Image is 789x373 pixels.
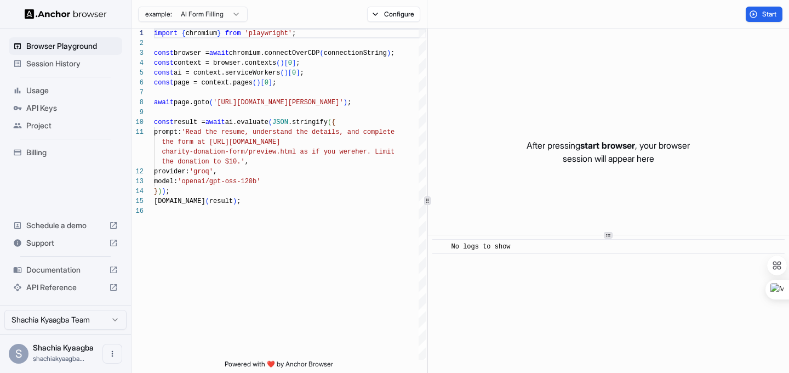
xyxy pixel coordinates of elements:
[9,217,122,234] div: Schedule a demo
[217,30,221,37] span: }
[154,168,190,176] span: provider:
[9,279,122,296] div: API Reference
[292,30,296,37] span: ;
[300,69,304,77] span: ;
[451,243,511,251] span: No logs to show
[154,49,174,57] span: const
[26,238,105,248] span: Support
[296,69,300,77] span: ]
[288,69,292,77] span: [
[131,196,144,206] div: 15
[190,168,213,176] span: 'groq'
[272,118,288,126] span: JSON
[131,167,144,177] div: 12
[154,178,178,185] span: model:
[580,140,635,151] span: start browser
[154,197,205,205] span: [DOMAIN_NAME]
[328,118,331,126] span: (
[131,117,144,127] div: 10
[25,9,107,19] img: Anchor Logo
[284,69,288,77] span: )
[174,99,209,106] span: page.goto
[355,148,395,156] span: her. Limit
[268,118,272,126] span: (
[213,99,344,106] span: '[URL][DOMAIN_NAME][PERSON_NAME]'
[245,30,292,37] span: 'playwright'
[154,59,174,67] span: const
[131,206,144,216] div: 16
[746,7,782,22] button: Start
[166,188,170,195] span: ;
[162,188,165,195] span: )
[260,79,264,87] span: [
[154,128,181,136] span: prompt:
[225,118,268,126] span: ai.evaluate
[280,59,284,67] span: )
[131,58,144,68] div: 4
[186,30,218,37] span: chromium
[292,69,296,77] span: 0
[288,118,328,126] span: .stringify
[158,188,162,195] span: )
[174,118,205,126] span: result =
[9,261,122,279] div: Documentation
[178,178,260,185] span: 'openai/gpt-oss-120b'
[379,128,395,136] span: lete
[154,99,174,106] span: await
[33,343,94,352] span: Shachia Kyaagba
[205,197,209,205] span: (
[174,79,253,87] span: page = context.pages
[387,49,391,57] span: )
[131,108,144,117] div: 9
[253,79,256,87] span: (
[324,49,387,57] span: connectionString
[280,69,284,77] span: (
[9,117,122,134] div: Project
[131,68,144,78] div: 5
[438,241,443,252] span: ​
[26,85,118,96] span: Usage
[9,344,28,364] div: S
[209,197,233,205] span: result
[154,188,158,195] span: }
[174,49,209,57] span: browser =
[225,360,333,373] span: Powered with ❤️ by Anchor Browser
[256,79,260,87] span: )
[288,59,292,67] span: 0
[162,148,355,156] span: charity-donation-form/preview.html as if you were
[26,41,118,52] span: Browser Playground
[26,147,118,158] span: Billing
[527,139,690,165] p: After pressing , your browser session will appear here
[225,30,241,37] span: from
[265,79,268,87] span: 0
[102,344,122,364] button: Open menu
[292,59,296,67] span: ]
[131,98,144,108] div: 8
[145,10,172,19] span: example:
[9,144,122,161] div: Billing
[229,49,320,57] span: chromium.connectOverCDP
[131,88,144,98] div: 7
[9,55,122,72] div: Session History
[26,264,105,275] span: Documentation
[131,38,144,48] div: 2
[154,79,174,87] span: const
[9,37,122,55] div: Browser Playground
[391,49,395,57] span: ;
[347,99,351,106] span: ;
[209,49,229,57] span: await
[9,82,122,99] div: Usage
[245,158,249,166] span: ,
[367,7,420,22] button: Configure
[131,29,144,38] div: 1
[319,49,323,57] span: (
[284,59,288,67] span: [
[131,48,144,58] div: 3
[154,118,174,126] span: const
[26,220,105,231] span: Schedule a demo
[131,177,144,187] div: 13
[26,103,118,114] span: API Keys
[26,58,118,69] span: Session History
[344,99,347,106] span: )
[154,69,174,77] span: const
